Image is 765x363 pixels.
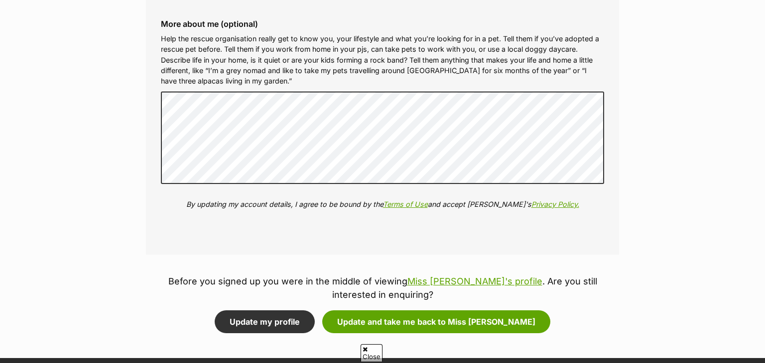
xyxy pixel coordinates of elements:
[407,276,542,286] a: Miss [PERSON_NAME]'s profile
[531,200,579,208] a: Privacy Policy.
[383,200,428,208] a: Terms of Use
[361,344,382,362] span: Close
[146,274,619,301] p: Before you signed up you were in the middle of viewing . Are you still interested in enquiring?
[322,310,550,333] button: Update and take me back to Miss [PERSON_NAME]
[215,310,315,333] button: Update my profile
[161,33,604,87] p: Help the rescue organisation really get to know you, your lifestyle and what you’re looking for i...
[161,19,604,28] label: More about me (optional)
[161,199,604,209] p: By updating my account details, I agree to be bound by the and accept [PERSON_NAME]'s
